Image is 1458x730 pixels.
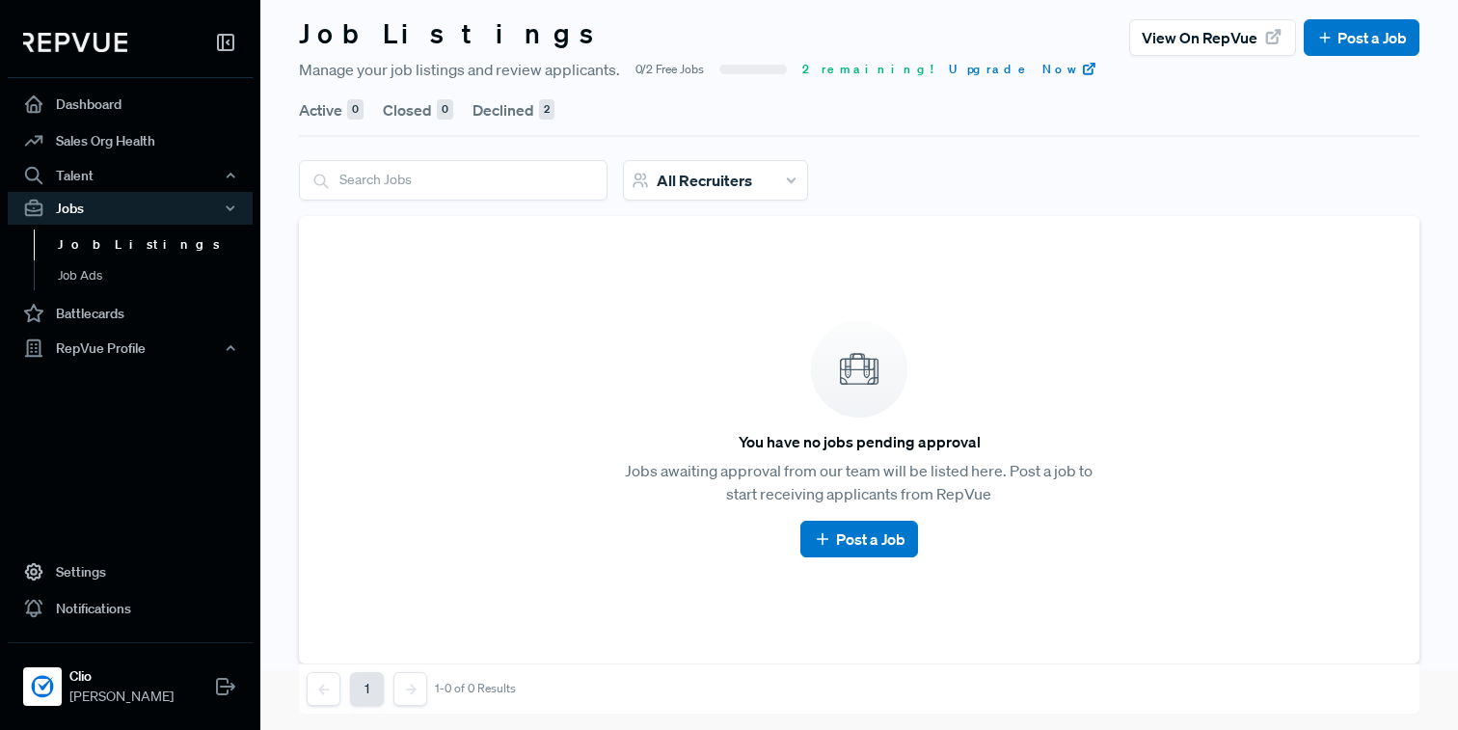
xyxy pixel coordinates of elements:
[383,83,453,137] button: Closed 0
[300,161,607,199] input: Search Jobs
[23,33,127,52] img: RepVue
[1142,26,1257,49] span: View on RepVue
[347,99,364,121] div: 0
[539,99,554,121] div: 2
[8,122,253,159] a: Sales Org Health
[8,332,253,365] button: RepVue Profile
[657,171,752,190] span: All Recruiters
[8,192,253,225] button: Jobs
[8,590,253,627] a: Notifications
[1129,19,1296,56] button: View on RepVue
[800,521,917,557] button: Post a Job
[34,230,279,260] a: Job Listings
[69,666,174,687] strong: Clio
[350,672,384,706] button: 1
[299,58,620,81] span: Manage your job listings and review applicants.
[739,433,981,451] h6: You have no jobs pending approval
[27,671,58,702] img: Clio
[802,61,933,78] span: 2 remaining!
[393,672,427,706] button: Next
[8,295,253,332] a: Battlecards
[8,159,253,192] button: Talent
[617,459,1100,505] p: Jobs awaiting approval from our team will be listed here. Post a job to start receiving applicant...
[299,83,364,137] button: Active 0
[635,61,704,78] span: 0/2 Free Jobs
[813,527,904,551] a: Post a Job
[307,672,340,706] button: Previous
[307,672,516,706] nav: pagination
[1304,19,1419,56] button: Post a Job
[8,554,253,590] a: Settings
[437,99,453,121] div: 0
[1316,26,1407,49] a: Post a Job
[8,642,253,715] a: ClioClio[PERSON_NAME]
[8,86,253,122] a: Dashboard
[472,83,554,137] button: Declined 2
[435,682,516,695] div: 1-0 of 0 Results
[299,17,611,50] h3: Job Listings
[34,260,279,291] a: Job Ads
[69,687,174,707] span: [PERSON_NAME]
[949,61,1097,78] a: Upgrade Now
